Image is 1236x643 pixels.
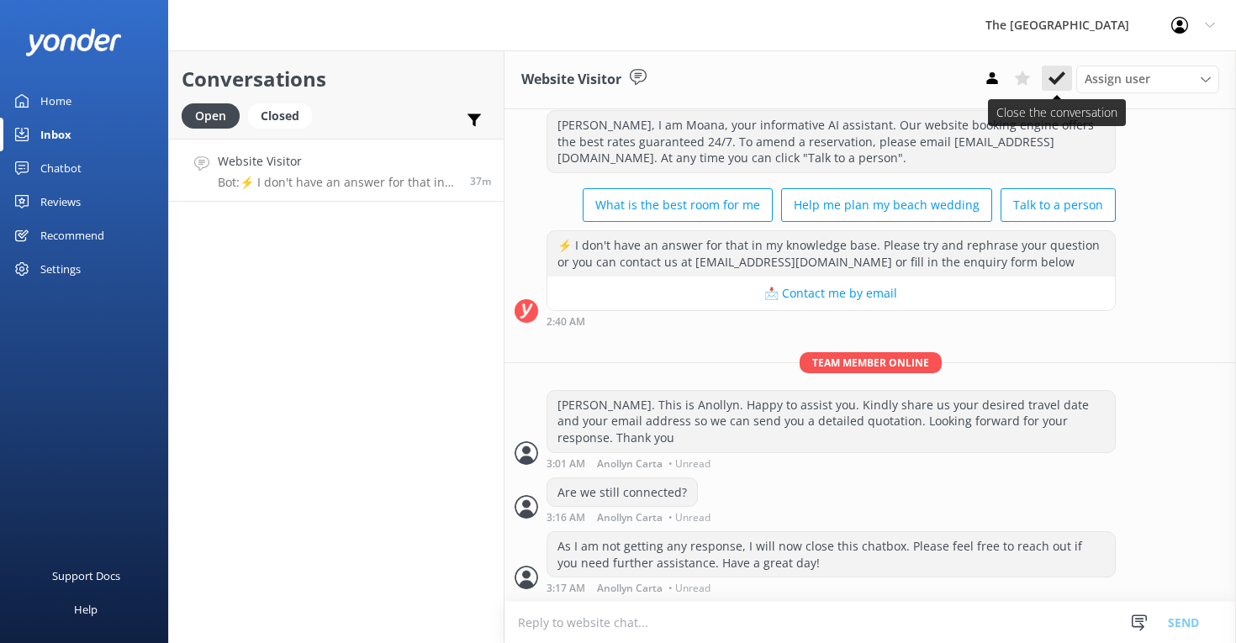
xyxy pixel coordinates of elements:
[74,593,98,626] div: Help
[547,277,1115,310] button: 📩 Contact me by email
[40,118,71,151] div: Inbox
[1001,188,1116,222] button: Talk to a person
[182,106,248,124] a: Open
[547,457,1116,469] div: Aug 25 2025 09:01am (UTC -10:00) Pacific/Honolulu
[800,352,942,373] span: Team member online
[218,152,457,171] h4: Website Visitor
[583,188,773,222] button: What is the best room for me
[547,315,1116,327] div: Aug 25 2025 08:40am (UTC -10:00) Pacific/Honolulu
[470,174,491,188] span: Aug 25 2025 08:40am (UTC -10:00) Pacific/Honolulu
[40,219,104,252] div: Recommend
[547,391,1115,452] div: [PERSON_NAME]. This is Anollyn. Happy to assist you. Kindly share us your desired travel date and...
[25,29,122,56] img: yonder-white-logo.png
[40,252,81,286] div: Settings
[169,139,504,202] a: Website VisitorBot:⚡ I don't have an answer for that in my knowledge base. Please try and rephras...
[547,532,1115,577] div: As I am not getting any response, I will now close this chatbox. Please feel free to reach out if...
[182,63,491,95] h2: Conversations
[218,175,457,190] p: Bot: ⚡ I don't have an answer for that in my knowledge base. Please try and rephrase your questio...
[597,459,663,469] span: Anollyn Carta
[668,459,710,469] span: • Unread
[248,103,312,129] div: Closed
[547,459,585,469] strong: 3:01 AM
[668,583,710,593] span: • Unread
[547,511,715,523] div: Aug 25 2025 09:16am (UTC -10:00) Pacific/Honolulu
[248,106,320,124] a: Closed
[547,478,697,507] div: Are we still connected?
[547,231,1115,276] div: ⚡ I don't have an answer for that in my knowledge base. Please try and rephrase your question or ...
[781,188,992,222] button: Help me plan my beach wedding
[40,185,81,219] div: Reviews
[547,317,585,327] strong: 2:40 AM
[668,513,710,523] span: • Unread
[52,559,120,593] div: Support Docs
[547,582,1116,593] div: Aug 25 2025 09:17am (UTC -10:00) Pacific/Honolulu
[547,513,585,523] strong: 3:16 AM
[547,111,1115,172] div: [PERSON_NAME], I am Moana, your informative AI assistant. Our website booking engine offers the b...
[1085,70,1150,88] span: Assign user
[182,103,240,129] div: Open
[521,69,621,91] h3: Website Visitor
[40,84,71,118] div: Home
[1076,66,1219,92] div: Assign User
[40,151,82,185] div: Chatbot
[597,513,663,523] span: Anollyn Carta
[597,583,663,593] span: Anollyn Carta
[547,583,585,593] strong: 3:17 AM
